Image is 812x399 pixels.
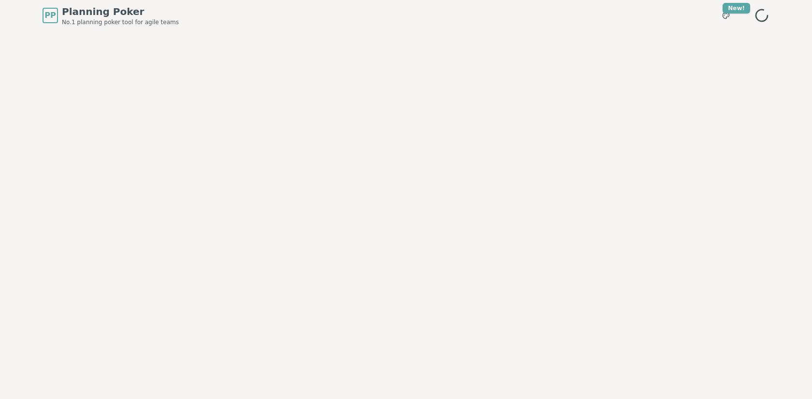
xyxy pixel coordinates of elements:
span: No.1 planning poker tool for agile teams [62,18,179,26]
span: Planning Poker [62,5,179,18]
span: PP [44,10,56,21]
div: New! [723,3,750,14]
button: New! [717,7,735,24]
a: PPPlanning PokerNo.1 planning poker tool for agile teams [43,5,179,26]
